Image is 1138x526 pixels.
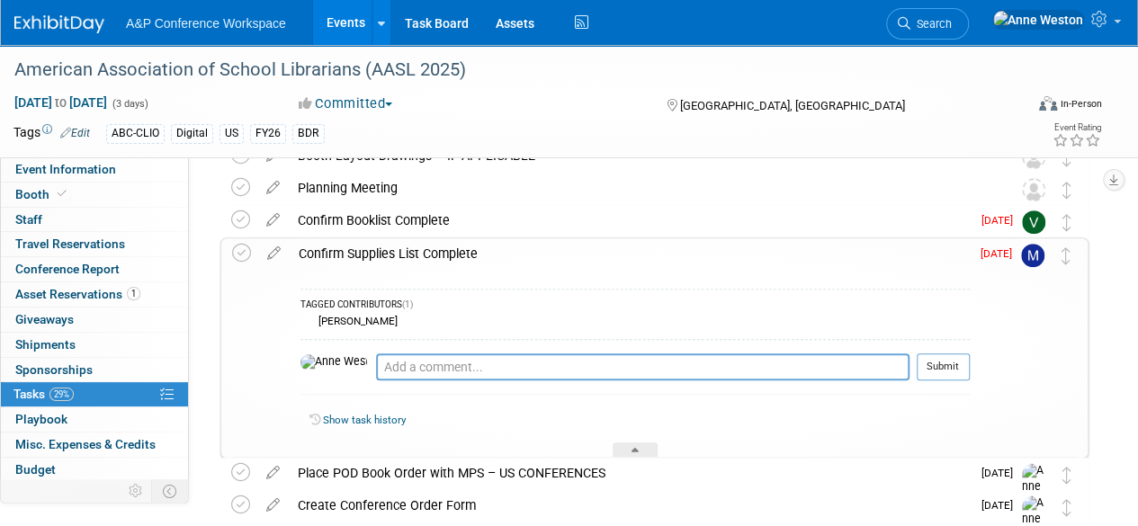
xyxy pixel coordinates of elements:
[1,407,188,432] a: Playbook
[15,362,93,377] span: Sponsorships
[15,462,56,477] span: Budget
[300,299,970,314] div: TAGGED CONTRIBUTORS
[1,432,188,457] a: Misc. Expenses & Credits
[106,124,165,143] div: ABC-CLIO
[1,208,188,232] a: Staff
[220,124,244,143] div: US
[1,282,188,307] a: Asset Reservations1
[13,94,108,111] span: [DATE] [DATE]
[15,312,74,326] span: Giveaways
[15,162,116,176] span: Event Information
[1062,467,1071,484] i: Move task
[1,458,188,482] a: Budget
[15,212,42,227] span: Staff
[60,127,90,139] a: Edit
[910,17,952,31] span: Search
[300,354,367,370] img: Anne Weston
[917,353,970,380] button: Submit
[15,412,67,426] span: Playbook
[258,245,290,262] a: edit
[289,173,986,203] div: Planning Meeting
[1022,178,1045,201] img: Unassigned
[111,98,148,110] span: (3 days)
[1,333,188,357] a: Shipments
[15,262,120,276] span: Conference Report
[1062,247,1071,264] i: Move task
[402,299,413,309] span: (1)
[1039,96,1057,111] img: Format-Inperson.png
[8,54,1009,86] div: American Association of School Librarians (AASL 2025)
[1062,214,1071,231] i: Move task
[1,232,188,256] a: Travel Reservations
[127,287,140,300] span: 1
[15,187,70,201] span: Booth
[121,479,152,503] td: Personalize Event Tab Strip
[290,238,970,269] div: Confirm Supplies List Complete
[49,388,74,401] span: 29%
[289,205,971,236] div: Confirm Booklist Complete
[15,437,156,451] span: Misc. Expenses & Credits
[15,337,76,352] span: Shipments
[314,315,398,327] div: [PERSON_NAME]
[992,10,1084,30] img: Anne Weston
[1021,244,1044,267] img: Mark Strong
[52,95,69,110] span: to
[152,479,189,503] td: Toggle Event Tabs
[257,497,289,513] a: edit
[1,358,188,382] a: Sponsorships
[1,382,188,406] a: Tasks29%
[126,16,286,31] span: A&P Conference Workspace
[323,414,406,426] a: Show task history
[886,8,969,40] a: Search
[1062,182,1071,199] i: Move task
[292,124,325,143] div: BDR
[1,157,188,182] a: Event Information
[943,94,1102,120] div: Event Format
[1053,123,1101,132] div: Event Rating
[981,247,1021,260] span: [DATE]
[13,123,90,144] td: Tags
[13,387,74,401] span: Tasks
[981,214,1022,227] span: [DATE]
[171,124,213,143] div: Digital
[14,15,104,33] img: ExhibitDay
[679,99,904,112] span: [GEOGRAPHIC_DATA], [GEOGRAPHIC_DATA]
[289,490,971,521] div: Create Conference Order Form
[15,287,140,301] span: Asset Reservations
[981,467,1022,479] span: [DATE]
[292,94,399,113] button: Committed
[1022,210,1045,234] img: Veronica Dove
[58,189,67,199] i: Booth reservation complete
[1,183,188,207] a: Booth
[250,124,286,143] div: FY26
[257,465,289,481] a: edit
[257,180,289,196] a: edit
[1062,499,1071,516] i: Move task
[257,212,289,228] a: edit
[1060,97,1102,111] div: In-Person
[15,236,125,251] span: Travel Reservations
[1,257,188,281] a: Conference Report
[981,499,1022,512] span: [DATE]
[1,308,188,332] a: Giveaways
[289,458,971,488] div: Place POD Book Order with MPS – US CONFERENCES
